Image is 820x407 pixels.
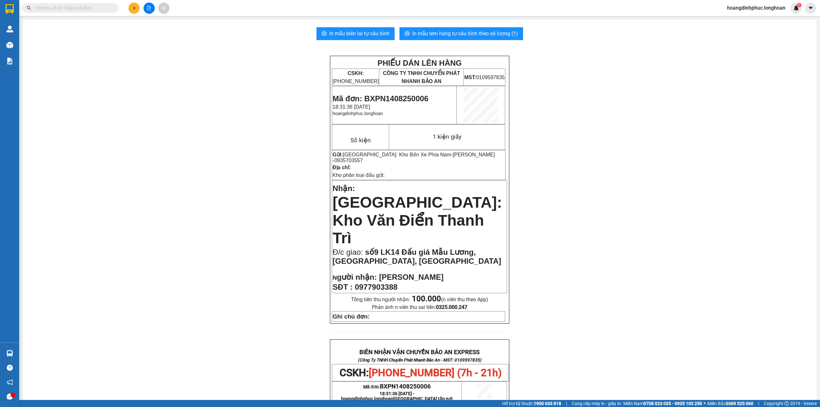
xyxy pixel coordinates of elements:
[7,365,13,371] span: question-circle
[316,27,395,40] button: printerIn mẫu biên lai tự cấu hình
[343,152,451,157] span: [GEOGRAPHIC_DATA]: Kho Bến Xe Phía Nam
[332,94,428,103] span: Mã đơn: BXPN1408250006
[464,75,476,80] strong: MST:
[6,42,13,48] img: warehouse-icon
[158,3,169,14] button: aim
[372,304,467,310] span: Phản ánh n.viên thu sai tiền:
[329,29,389,37] span: In mẫu biên lai tự cấu hình
[27,6,31,10] span: search
[363,384,431,389] span: Mã đơn:
[393,396,453,401] span: [GEOGRAPHIC_DATA] tận nơi
[644,401,702,406] strong: 0708 023 035 - 0935 103 250
[758,400,759,407] span: |
[412,29,518,37] span: In mẫu tem hàng tự cấu hình theo số lượng (1)
[797,3,801,7] sup: 1
[464,75,504,80] span: 0109597835
[572,400,622,407] span: Cung cấp máy in - giấy in:
[132,6,136,10] span: plus
[359,349,480,356] strong: BIÊN NHẬN VẬN CHUYỂN BẢO AN EXPRESS
[332,152,495,163] span: -
[808,5,814,11] span: caret-down
[405,31,410,37] span: printer
[380,383,431,390] span: BXPN1408250006
[707,400,753,407] span: Miền Bắc
[341,391,453,401] span: 18:31:36 [DATE] -
[704,402,706,405] span: ⚪️
[412,294,441,303] strong: 100.000
[355,283,398,291] span: 0977903388
[334,158,363,163] span: 0935703557
[332,152,495,163] span: [PERSON_NAME] -
[566,400,567,407] span: |
[322,31,327,37] span: printer
[412,296,488,303] span: (n.viên thu theo App)
[332,194,502,246] span: [GEOGRAPHIC_DATA]: Kho Văn Điển Thanh Trì
[7,379,13,385] span: notification
[798,3,800,7] span: 1
[350,137,371,144] span: Số kiện
[340,367,502,379] span: CSKH:
[6,350,13,357] img: warehouse-icon
[332,283,353,291] strong: SĐT :
[161,6,166,10] span: aim
[332,152,343,157] strong: Gửi:
[726,401,753,406] strong: 0369 525 060
[623,400,702,407] span: Miền Nam
[722,4,791,12] span: hoangdinhphuc.longhoan
[332,313,370,320] strong: Ghi chú đơn:
[793,5,799,11] img: icon-new-feature
[5,4,14,14] img: logo-vxr
[143,3,155,14] button: file-add
[383,71,460,84] span: CÔNG TY TNHH CHUYỂN PHÁT NHANH BẢO AN
[534,401,561,406] strong: 1900 633 818
[784,401,789,406] span: copyright
[332,248,501,265] span: số9 LK14 Đấu giá Mẫu Lương, [GEOGRAPHIC_DATA], [GEOGRAPHIC_DATA]
[348,71,364,76] strong: CSKH:
[351,296,488,303] span: Tổng tiền thu người nhận:
[332,172,385,178] span: Kho phân loại đầu gửi:
[6,58,13,64] img: solution-icon
[6,26,13,32] img: warehouse-icon
[128,3,140,14] button: plus
[341,396,453,401] span: hoangdinhphuc.longhoan
[332,184,355,193] span: Nhận:
[7,394,13,400] span: message
[369,367,502,379] span: [PHONE_NUMBER] (7h - 21h)
[502,400,561,407] span: Hỗ trợ kỹ thuật:
[332,248,365,256] span: Đ/c giao:
[358,358,481,362] strong: (Công Ty TNHH Chuyển Phát Nhanh Bảo An - MST: 0109597835)
[35,4,111,12] input: Tìm tên, số ĐT hoặc mã đơn
[147,6,151,10] span: file-add
[332,71,379,84] span: [PHONE_NUMBER]
[332,274,377,281] strong: N
[379,273,443,281] span: [PERSON_NAME]
[332,111,383,116] span: hoangdinhphuc.longhoan
[805,3,816,14] button: caret-down
[377,59,462,67] strong: PHIẾU DÁN LÊN HÀNG
[332,165,351,170] strong: Địa chỉ:
[436,304,467,310] strong: 0325.000.247
[337,273,377,281] span: gười nhận:
[332,104,370,110] span: 18:31:36 [DATE]
[399,27,523,40] button: printerIn mẫu tem hàng tự cấu hình theo số lượng (1)
[433,133,462,140] span: 1 kiện giấy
